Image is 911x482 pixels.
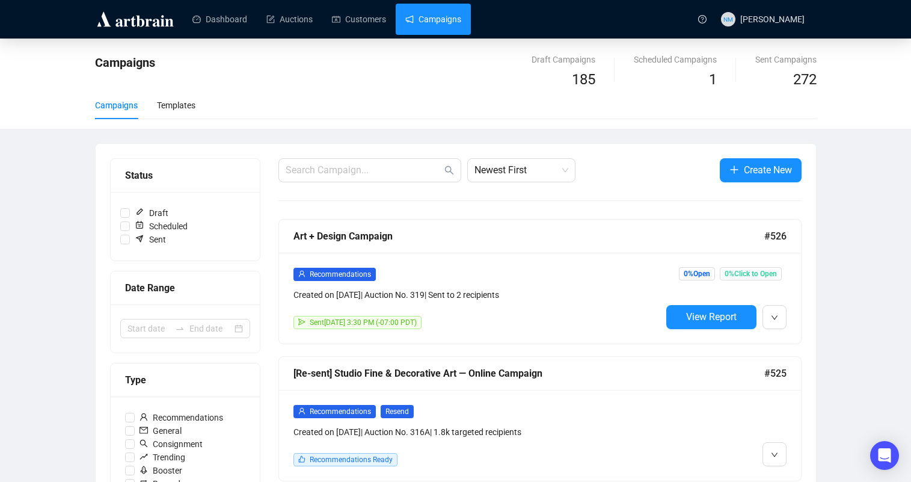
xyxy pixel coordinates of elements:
span: 272 [793,71,817,88]
span: search [140,439,148,448]
button: View Report [666,305,756,329]
button: Create New [720,158,802,182]
span: #525 [764,366,787,381]
span: NM [723,14,733,23]
span: Scheduled [130,220,192,233]
div: Created on [DATE] | Auction No. 319 | Sent to 2 recipients [293,288,661,301]
div: Open Intercom Messenger [870,441,899,470]
a: Campaigns [405,4,461,35]
span: Trending [135,451,190,464]
span: swap-right [175,324,185,333]
span: #526 [764,229,787,244]
div: Created on [DATE] | Auction No. 316A | 1.8k targeted recipients [293,425,661,439]
span: rocket [140,466,148,474]
input: Start date [127,322,170,335]
div: Campaigns [95,99,138,112]
div: [Re-sent] Studio Fine & Decorative Art — Online Campaign [293,366,764,381]
input: End date [189,322,232,335]
span: Draft [130,206,173,220]
div: Art + Design Campaign [293,229,764,244]
span: 1 [709,71,717,88]
a: Auctions [266,4,313,35]
input: Search Campaign... [286,163,442,178]
span: Recommendations [310,407,371,416]
a: Customers [332,4,386,35]
a: [Re-sent] Studio Fine & Decorative Art — Online Campaign#525userRecommendationsResendCreated on [... [278,356,802,481]
span: [PERSON_NAME] [740,14,805,24]
span: mail [140,426,148,434]
span: Consignment [135,437,207,451]
span: Newest First [474,159,568,182]
div: Draft Campaigns [532,53,595,66]
span: 0% Open [679,267,715,280]
span: Recommendations Ready [310,456,393,464]
img: logo [95,10,176,29]
span: user [298,407,305,415]
span: Resend [381,405,414,418]
span: plus [729,165,739,175]
a: Dashboard [192,4,247,35]
span: search [444,165,454,175]
span: down [771,314,778,321]
span: Create New [744,162,792,178]
div: Sent Campaigns [755,53,817,66]
span: question-circle [698,15,707,23]
span: 185 [572,71,595,88]
span: General [135,424,186,437]
span: View Report [686,311,737,323]
span: like [298,456,305,463]
span: Booster [135,464,187,477]
span: user [140,413,148,421]
span: Recommendations [310,270,371,279]
div: Date Range [125,280,245,295]
span: send [298,318,305,326]
span: Sent [130,233,171,246]
div: Type [125,372,245,388]
span: to [175,324,185,333]
span: 0% Click to Open [720,267,782,280]
div: Templates [157,99,195,112]
span: Campaigns [95,55,155,70]
span: Sent [DATE] 3:30 PM (-07:00 PDT) [310,318,417,327]
a: Art + Design Campaign#526userRecommendationsCreated on [DATE]| Auction No. 319| Sent to 2 recipie... [278,219,802,344]
div: Scheduled Campaigns [634,53,717,66]
span: user [298,270,305,277]
span: down [771,451,778,459]
span: Recommendations [135,411,228,424]
span: rise [140,453,148,461]
div: Status [125,168,245,183]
